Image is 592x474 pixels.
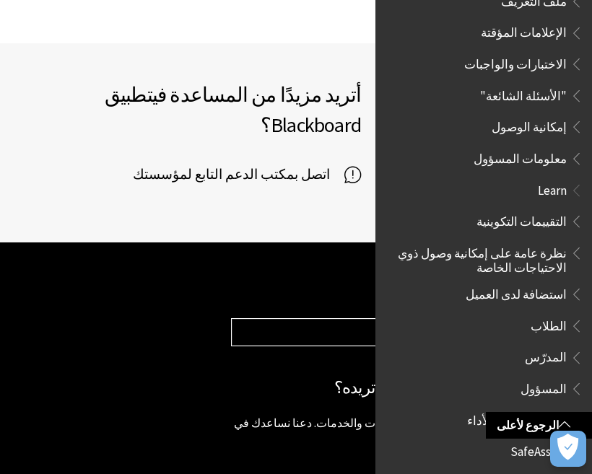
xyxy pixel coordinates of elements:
span: إمكانية الوصول [492,115,567,134]
span: المدرّس [525,346,567,365]
span: لوحة معلومات الأداء [467,408,567,428]
span: التقييمات التكوينية [476,209,567,229]
p: تتميز Blackboard بامتلاكها للعديد من المنتجات والخدمات. دعنا نساعدك في العثور على المعلومات التي ... [231,415,578,447]
span: تطبيق Blackboard [105,82,361,138]
span: Learn [538,178,567,198]
span: SafeAssign [510,440,567,460]
span: استضافة لدى العميل [466,282,567,302]
a: الرجوع لأعلى [486,412,592,439]
button: فتح التفضيلات [550,431,586,467]
span: المسؤول [521,377,567,396]
a: اتصل بمكتب الدعم التابع لمؤسستك [133,164,361,185]
span: الاختبارات والواجبات [464,52,567,71]
span: "الأسئلة الشائعة" [480,84,567,103]
h2: مساعدة منتجات Blackboard [231,278,578,304]
h2: ألا يبدو هذا المنتج مثل المنتج الذي تريده؟ [231,375,578,400]
span: معلومات المسؤول [474,146,567,166]
nav: Book outline for Blackboard Learn Help [384,178,583,433]
span: اتصل بمكتب الدعم التابع لمؤسستك [133,164,344,185]
span: الإعلامات المؤقتة [481,21,567,40]
h2: أتريد مزيدًا من المساعدة في ؟ [14,79,361,140]
span: نظرة عامة على إمكانية وصول ذوي الاحتياجات الخاصة [393,241,567,275]
span: الطلاب [531,314,567,333]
